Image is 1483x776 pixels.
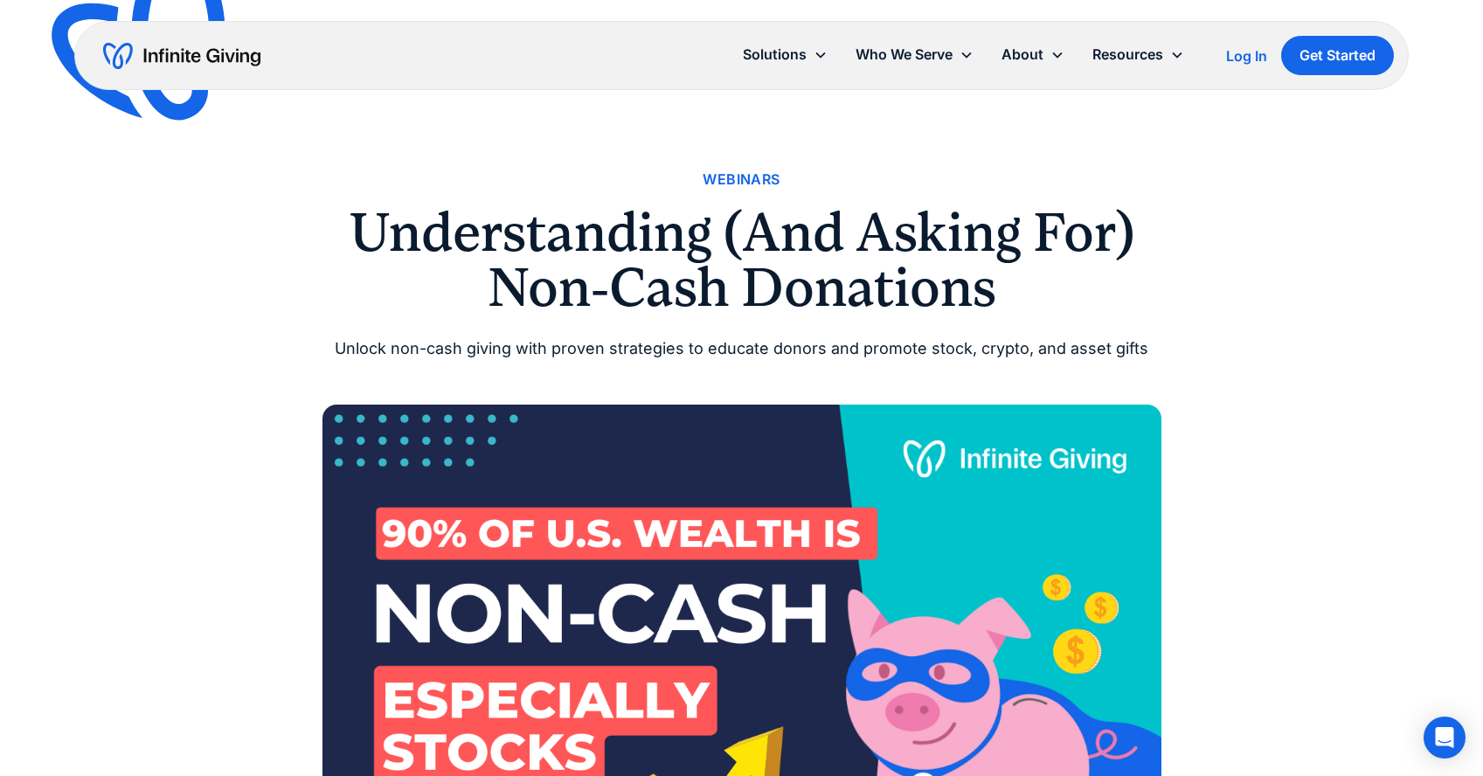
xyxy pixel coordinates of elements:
div: Open Intercom Messenger [1424,717,1466,759]
div: Resources [1092,43,1163,66]
div: Solutions [729,36,842,73]
div: Who We Serve [842,36,988,73]
h1: Understanding (And Asking For) Non-Cash Donations [322,205,1161,315]
div: About [988,36,1078,73]
a: Log In [1226,45,1267,66]
div: Unlock non-cash giving with proven strategies to educate donors and promote stock, crypto, and as... [322,336,1161,363]
div: Log In [1226,49,1267,63]
div: Who We Serve [856,43,953,66]
div: Solutions [743,43,807,66]
a: home [103,42,260,70]
a: Webinars [703,168,780,191]
a: Get Started [1281,36,1394,75]
div: Resources [1078,36,1198,73]
div: About [1001,43,1043,66]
